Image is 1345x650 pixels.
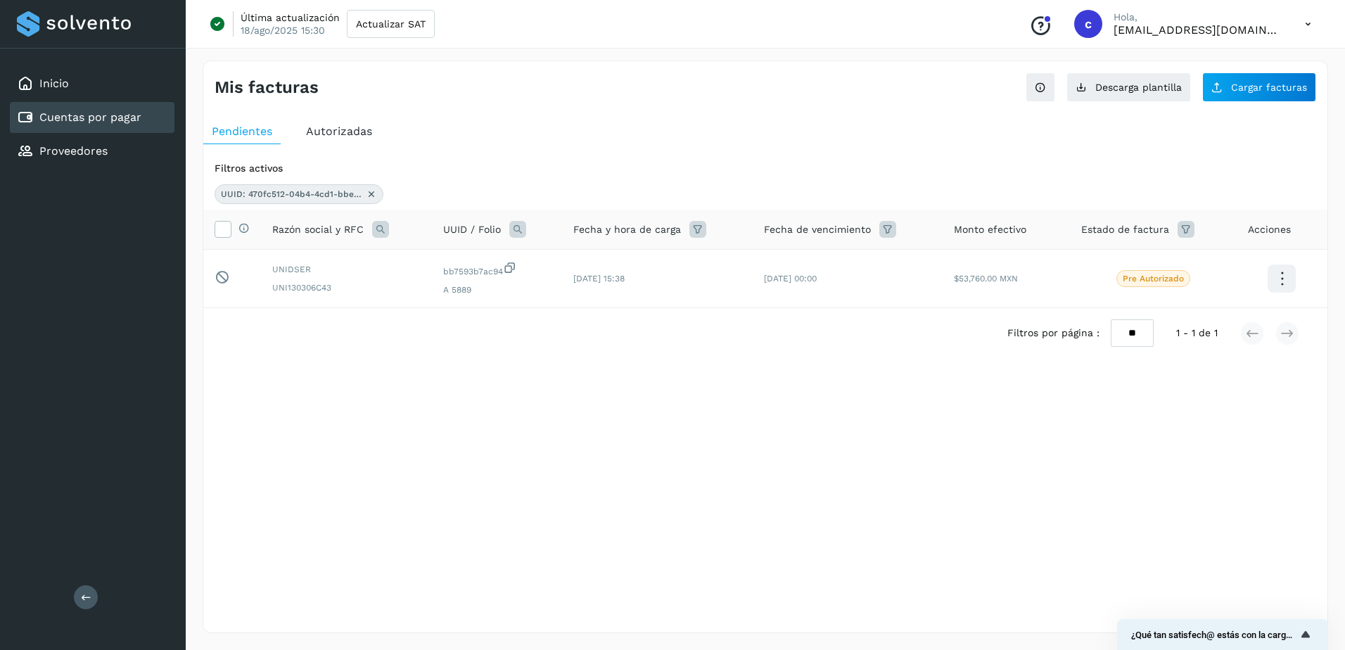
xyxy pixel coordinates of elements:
span: bb7593b7ac94 [443,261,550,278]
span: UNIDSER [272,263,421,276]
span: UUID: 470fc512-04b4-4cd1-bbea-bb7593b7ac94 [221,188,362,200]
span: Fecha de vencimiento [764,222,871,237]
div: Filtros activos [215,161,1316,176]
a: Inicio [39,77,69,90]
span: Estado de factura [1081,222,1169,237]
span: Filtros por página : [1007,326,1099,340]
span: Actualizar SAT [356,19,426,29]
div: Proveedores [10,136,174,167]
span: Cargar facturas [1231,82,1307,92]
button: Cargar facturas [1202,72,1316,102]
span: UNI130306C43 [272,281,421,294]
span: Razón social y RFC [272,222,364,237]
span: Pendientes [212,125,272,138]
span: $53,760.00 MXN [954,274,1018,283]
button: Descarga plantilla [1066,72,1191,102]
span: UUID / Folio [443,222,501,237]
h4: Mis facturas [215,77,319,98]
span: Descarga plantilla [1095,82,1182,92]
a: Cuentas por pagar [39,110,141,124]
span: Autorizadas [306,125,372,138]
span: [DATE] 15:38 [573,274,625,283]
span: [DATE] 00:00 [764,274,817,283]
p: Última actualización [241,11,340,24]
span: ¿Qué tan satisfech@ estás con la carga de tus facturas? [1131,630,1297,640]
p: Pre Autorizado [1123,274,1184,283]
a: Proveedores [39,144,108,158]
button: Actualizar SAT [347,10,435,38]
p: Hola, [1114,11,1282,23]
div: UUID: 470fc512-04b4-4cd1-bbea-bb7593b7ac94 [215,184,383,204]
div: Inicio [10,68,174,99]
span: Acciones [1248,222,1291,237]
div: Cuentas por pagar [10,102,174,133]
p: cxp@53cargo.com [1114,23,1282,37]
span: Fecha y hora de carga [573,222,681,237]
span: Monto efectivo [954,222,1026,237]
span: A 5889 [443,283,550,296]
span: 1 - 1 de 1 [1176,326,1218,340]
p: 18/ago/2025 15:30 [241,24,325,37]
button: Mostrar encuesta - ¿Qué tan satisfech@ estás con la carga de tus facturas? [1131,626,1314,643]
